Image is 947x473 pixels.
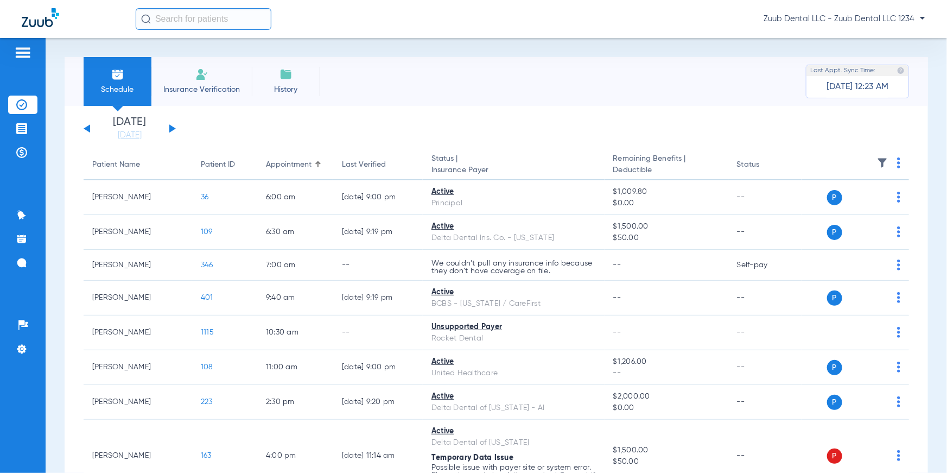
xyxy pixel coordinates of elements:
[260,84,312,95] span: History
[257,385,333,420] td: 2:30 PM
[84,350,192,385] td: [PERSON_NAME]
[897,362,900,373] img: group-dot-blue.svg
[827,190,842,205] span: P
[266,159,325,171] div: Appointment
[97,117,162,141] li: [DATE]
[14,46,31,59] img: hamburger-icon
[728,281,802,316] td: --
[613,391,720,402] span: $2,000.00
[613,368,720,379] span: --
[897,157,900,168] img: group-dot-blue.svg
[431,232,596,244] div: Delta Dental Ins. Co. - [US_STATE]
[431,454,513,462] span: Temporary Data Issue
[613,445,720,456] span: $1,500.00
[613,456,720,468] span: $50.00
[897,292,900,303] img: group-dot-blue.svg
[764,14,925,24] span: Zuub Dental LLC - Zuub Dental LLC 1234
[613,165,720,176] span: Deductible
[613,329,621,336] span: --
[266,159,312,171] div: Appointment
[136,8,271,30] input: Search for patients
[728,385,802,420] td: --
[728,180,802,215] td: --
[827,225,842,240] span: P
[342,159,414,171] div: Last Verified
[257,316,333,350] td: 10:30 AM
[431,260,596,275] p: We couldn’t pull any insurance info because they don’t have coverage on file.
[333,350,423,385] td: [DATE] 9:00 PM
[613,232,720,244] span: $50.00
[333,316,423,350] td: --
[84,281,192,316] td: [PERSON_NAME]
[728,250,802,281] td: Self-pay
[423,150,605,180] th: Status |
[897,226,900,237] img: group-dot-blue.svg
[431,287,596,298] div: Active
[873,192,884,203] img: x.svg
[431,402,596,414] div: Delta Dental of [US_STATE] - AI
[873,292,884,303] img: x.svg
[22,8,59,27] img: Zuub Logo
[84,385,192,420] td: [PERSON_NAME]
[431,321,596,333] div: Unsupported Payer
[257,281,333,316] td: 9:40 AM
[897,450,900,461] img: group-dot-blue.svg
[92,159,140,171] div: Patient Name
[257,180,333,215] td: 6:00 AM
[84,250,192,281] td: [PERSON_NAME]
[111,68,124,81] img: Schedule
[201,193,209,201] span: 36
[613,294,621,301] span: --
[431,165,596,176] span: Insurance Payer
[84,180,192,215] td: [PERSON_NAME]
[201,159,235,171] div: Patient ID
[431,186,596,198] div: Active
[873,260,884,270] img: x.svg
[810,65,875,76] span: Last Appt. Sync Time:
[201,261,213,269] span: 346
[728,316,802,350] td: --
[873,396,884,407] img: x.svg
[613,261,621,269] span: --
[92,84,143,95] span: Schedule
[97,130,162,141] a: [DATE]
[827,395,842,410] span: P
[728,350,802,385] td: --
[431,298,596,310] div: BCBS - [US_STATE] / CareFirst
[160,84,244,95] span: Insurance Verification
[333,250,423,281] td: --
[431,437,596,449] div: Delta Dental of [US_STATE]
[897,327,900,338] img: group-dot-blue.svg
[873,450,884,461] img: x.svg
[873,327,884,338] img: x.svg
[201,228,213,236] span: 109
[613,356,720,368] span: $1,206.00
[431,426,596,437] div: Active
[728,215,802,250] td: --
[201,159,249,171] div: Patient ID
[431,391,596,402] div: Active
[431,333,596,344] div: Rocket Dental
[728,150,802,180] th: Status
[84,316,192,350] td: [PERSON_NAME]
[613,402,720,414] span: $0.00
[333,281,423,316] td: [DATE] 9:19 PM
[897,67,905,74] img: last sync help info
[141,14,151,24] img: Search Icon
[431,221,596,232] div: Active
[257,350,333,385] td: 11:00 AM
[201,452,212,459] span: 163
[897,192,900,203] img: group-dot-blue.svg
[827,449,842,464] span: P
[201,398,213,406] span: 223
[827,360,842,375] span: P
[613,221,720,232] span: $1,500.00
[257,250,333,281] td: 7:00 AM
[257,215,333,250] td: 6:30 AM
[873,226,884,237] img: x.svg
[431,356,596,368] div: Active
[92,159,183,171] div: Patient Name
[333,215,423,250] td: [DATE] 9:19 PM
[605,150,728,180] th: Remaining Benefits |
[201,329,214,336] span: 1115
